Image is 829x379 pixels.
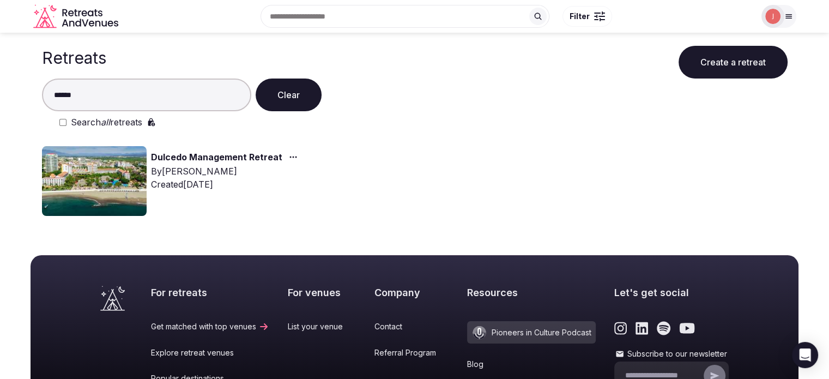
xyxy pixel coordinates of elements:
button: Filter [562,6,612,27]
h1: Retreats [42,48,106,68]
h2: Resources [467,286,596,299]
div: Open Intercom Messenger [792,342,818,368]
a: Dulcedo Management Retreat [151,151,282,165]
em: all [101,117,110,128]
a: Pioneers in Culture Podcast [467,321,596,344]
a: Contact [374,321,449,332]
img: Joanna Asiukiewicz [765,9,780,24]
a: Link to the retreats and venues Spotify page [657,321,670,335]
a: Get matched with top venues [151,321,269,332]
a: Referral Program [374,347,449,358]
span: Filter [570,11,590,22]
a: Link to the retreats and venues Youtube page [679,321,695,335]
label: Subscribe to our newsletter [614,348,729,359]
a: List your venue [288,321,356,332]
svg: Retreats and Venues company logo [33,4,120,29]
a: Blog [467,359,596,370]
h2: For retreats [151,286,269,299]
h2: Let's get social [614,286,729,299]
div: Created [DATE] [151,178,302,191]
a: Link to the retreats and venues LinkedIn page [636,321,648,335]
label: Search retreats [71,116,142,129]
div: By [PERSON_NAME] [151,165,302,178]
a: Explore retreat venues [151,347,269,358]
h2: For venues [288,286,356,299]
h2: Company [374,286,449,299]
button: Create a retreat [679,46,788,79]
a: Link to the retreats and venues Instagram page [614,321,627,335]
img: Top retreat image for the retreat: Dulcedo Management Retreat [42,146,147,216]
button: Clear [256,79,322,111]
a: Visit the homepage [100,286,125,311]
a: Visit the homepage [33,4,120,29]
